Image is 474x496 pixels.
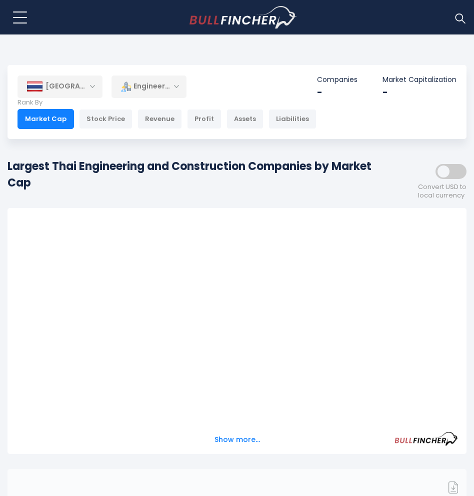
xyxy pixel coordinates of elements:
[418,183,466,200] span: Convert USD to local currency
[208,431,266,448] button: Show more...
[187,109,221,129] div: Profit
[317,75,357,84] p: Companies
[79,109,132,129] div: Stock Price
[7,158,376,191] h1: Largest Thai Engineering and Construction Companies by Market Cap
[189,6,297,29] a: Go to homepage
[189,6,297,29] img: bullfincher logo
[17,75,102,97] div: [GEOGRAPHIC_DATA]
[17,109,74,129] div: Market Cap
[382,86,456,98] div: -
[268,109,316,129] div: Liabilities
[137,109,182,129] div: Revenue
[382,75,456,84] p: Market Capitalization
[17,98,316,107] p: Rank By
[317,86,357,98] div: -
[226,109,263,129] div: Assets
[111,75,186,98] div: Engineering & Construction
